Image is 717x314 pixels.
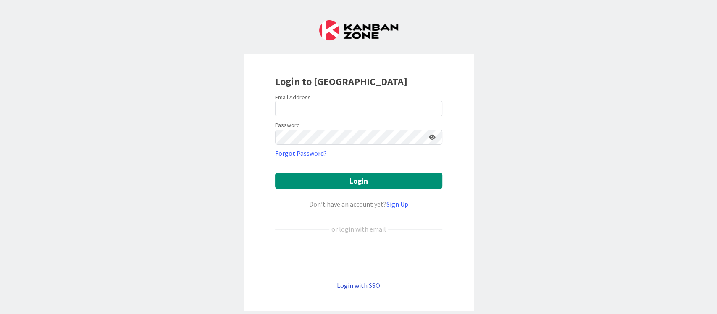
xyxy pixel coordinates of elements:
[329,224,388,234] div: or login with email
[319,20,398,40] img: Kanban Zone
[275,199,442,209] div: Don’t have an account yet?
[337,281,380,290] a: Login with SSO
[386,200,408,208] a: Sign Up
[275,148,327,158] a: Forgot Password?
[275,173,442,189] button: Login
[275,75,407,88] b: Login to [GEOGRAPHIC_DATA]
[271,248,446,266] iframe: Sign in with Google Button
[275,93,311,101] label: Email Address
[275,121,300,130] label: Password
